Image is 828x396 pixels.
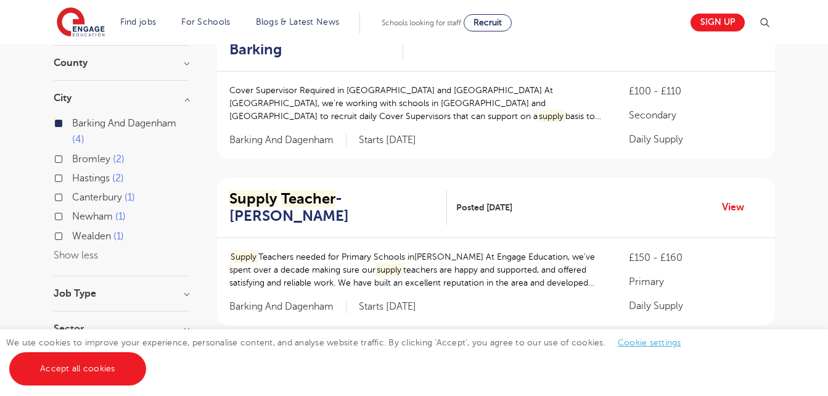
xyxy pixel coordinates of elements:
[629,299,762,313] p: Daily Supply
[229,250,259,263] mark: Supply
[72,118,176,129] span: Barking And Dagenham
[54,93,189,103] h3: City
[72,231,80,239] input: Wealden 1
[9,352,146,386] a: Accept all cookies
[229,134,346,147] span: Barking And Dagenham
[181,17,230,27] a: For Schools
[72,192,122,203] span: Canterbury
[629,108,762,123] p: Secondary
[72,154,80,162] input: Bromley 2
[473,18,502,27] span: Recruit
[375,263,404,276] mark: supply
[464,14,512,31] a: Recruit
[72,192,80,200] input: Canterbury 1
[229,190,277,207] mark: Supply
[72,231,111,242] span: Wealden
[72,173,110,184] span: Hastings
[456,201,512,214] span: Posted [DATE]
[72,211,113,222] span: Newham
[618,338,681,347] a: Cookie settings
[113,154,125,165] span: 2
[229,300,346,313] span: Barking And Dagenham
[54,289,189,299] h3: Job Type
[6,338,694,373] span: We use cookies to improve your experience, personalise content, and analyse website traffic. By c...
[57,7,105,38] img: Engage Education
[54,250,98,261] button: Show less
[125,192,135,203] span: 1
[72,154,110,165] span: Bromley
[629,274,762,289] p: Primary
[54,58,189,68] h3: County
[72,134,84,145] span: 4
[120,17,157,27] a: Find jobs
[538,110,566,123] mark: supply
[691,14,745,31] a: Sign up
[722,199,753,215] a: View
[359,300,416,313] p: Starts [DATE]
[112,173,124,184] span: 2
[72,173,80,181] input: Hastings 2
[229,190,438,226] h2: - [PERSON_NAME]
[115,211,126,222] span: 1
[229,250,605,289] p: Teachers needed for Primary Schools in​[PERSON_NAME] At Engage Education, we’ve spent over a deca...
[629,250,762,265] p: £150 - £160
[229,84,605,123] p: Cover Supervisor Required in [GEOGRAPHIC_DATA] and [GEOGRAPHIC_DATA] At [GEOGRAPHIC_DATA], we’re ...
[359,134,416,147] p: Starts [DATE]
[54,324,189,334] h3: Sector
[229,190,448,226] a: Supply Teacher- [PERSON_NAME]
[382,19,461,27] span: Schools looking for staff
[629,84,762,99] p: £100 - £110
[281,190,335,207] mark: Teacher
[72,118,80,126] input: Barking And Dagenham 4
[113,231,124,242] span: 1
[256,17,340,27] a: Blogs & Latest News
[629,132,762,147] p: Daily Supply
[72,211,80,219] input: Newham 1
